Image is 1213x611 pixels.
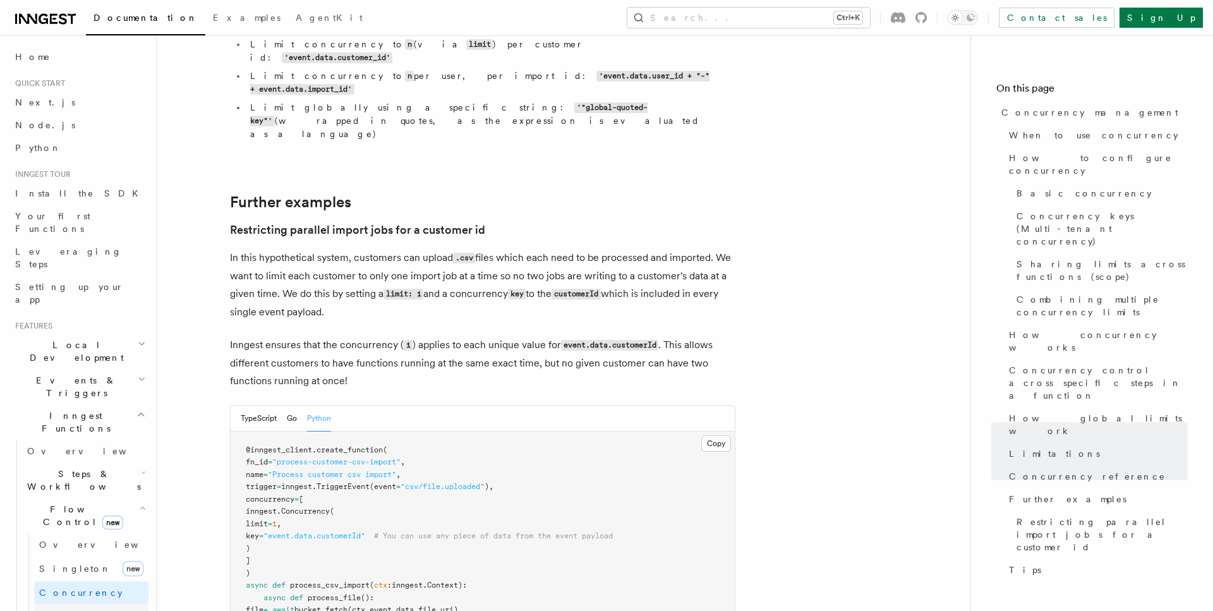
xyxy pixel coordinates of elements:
[15,188,146,198] span: Install the SDK
[272,457,401,466] span: "process-customer-csv-import"
[1011,182,1188,205] a: Basic concurrency
[263,470,268,479] span: =
[627,8,870,28] button: Search...Ctrl+K
[230,249,735,321] p: In this hypothetical system, customers can upload files which each need to be processed and impor...
[290,593,303,602] span: def
[370,581,374,590] span: (
[466,39,493,50] code: limit
[1011,205,1188,253] a: Concurrency keys (Multi-tenant concurrency)
[1004,465,1188,488] a: Concurrency reference
[268,519,272,528] span: =
[307,406,331,432] button: Python
[312,445,317,454] span: .
[22,503,139,528] span: Flow Control
[10,205,148,240] a: Your first Functions
[1017,258,1188,283] span: Sharing limits across functions (scope)
[34,556,148,581] a: Singletonnew
[10,321,52,331] span: Features
[241,406,277,432] button: TypeScript
[374,581,387,590] span: ctx
[396,470,401,479] span: ,
[290,581,370,590] span: process_csv_import
[1004,559,1188,581] a: Tips
[246,507,281,516] span: inngest.
[268,470,396,479] span: "Process customer csv import"
[22,468,141,493] span: Steps & Workflows
[834,11,862,24] kbd: Ctrl+K
[383,445,387,454] span: (
[996,101,1188,124] a: Concurrency management
[308,593,361,602] span: process_file
[1119,8,1203,28] a: Sign Up
[1011,511,1188,559] a: Restricting parallel import jobs for a customer id
[34,581,148,604] a: Concurrency
[1004,124,1188,147] a: When to use concurrency
[330,507,334,516] span: (
[401,457,405,466] span: ,
[1004,442,1188,465] a: Limitations
[383,289,423,299] code: limit: 1
[39,540,169,550] span: Overview
[27,446,157,456] span: Overview
[10,114,148,136] a: Node.js
[281,507,330,516] span: Concurrency
[948,10,978,25] button: Toggle dark mode
[246,531,259,540] span: key
[1009,129,1178,142] span: When to use concurrency
[263,593,286,602] span: async
[10,409,136,435] span: Inngest Functions
[268,457,272,466] span: =
[246,101,715,140] li: Limit globally using a specific string: (wrapped in quotes, as the expression is evaluated as a l...
[1009,564,1041,576] span: Tips
[277,519,281,528] span: ,
[404,340,413,351] code: 1
[15,97,75,107] span: Next.js
[259,531,263,540] span: =
[39,564,111,574] span: Singleton
[1017,293,1188,318] span: Combining multiple concurrency limits
[10,275,148,311] a: Setting up your app
[263,531,365,540] span: "event.data.customerId"
[427,581,467,590] span: Context):
[22,498,148,533] button: Flow Controlnew
[1011,253,1188,288] a: Sharing limits across functions (scope)
[15,143,61,153] span: Python
[453,253,475,263] code: .csv
[10,182,148,205] a: Install the SDK
[15,282,124,305] span: Setting up your app
[246,445,312,454] span: @inngest_client
[230,193,351,211] a: Further examples
[401,482,485,491] span: "csv/file.uploaded"
[86,4,205,35] a: Documentation
[230,221,485,239] a: Restricting parallel import jobs for a customer id
[1001,106,1178,119] span: Concurrency management
[405,71,414,82] code: n
[277,482,281,491] span: =
[423,581,427,590] span: .
[1004,488,1188,511] a: Further examples
[10,91,148,114] a: Next.js
[561,340,658,351] code: event.data.customerId
[317,445,383,454] span: create_function
[272,581,286,590] span: def
[370,482,396,491] span: (event
[10,404,148,440] button: Inngest Functions
[230,336,735,390] p: Inngest ensures that the concurrency ( ) applies to each unique value for . This allows different...
[701,435,731,452] button: Copy
[392,581,423,590] span: inngest
[246,569,250,578] span: )
[405,39,414,50] code: n
[1004,324,1188,359] a: How concurrency works
[1009,329,1188,354] span: How concurrency works
[15,120,75,130] span: Node.js
[287,406,297,432] button: Go
[294,495,299,504] span: =
[246,482,277,491] span: trigger
[123,561,143,576] span: new
[205,4,288,34] a: Examples
[15,246,122,269] span: Leveraging Steps
[246,495,294,504] span: concurrency
[94,13,198,23] span: Documentation
[10,374,138,399] span: Events & Triggers
[10,45,148,68] a: Home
